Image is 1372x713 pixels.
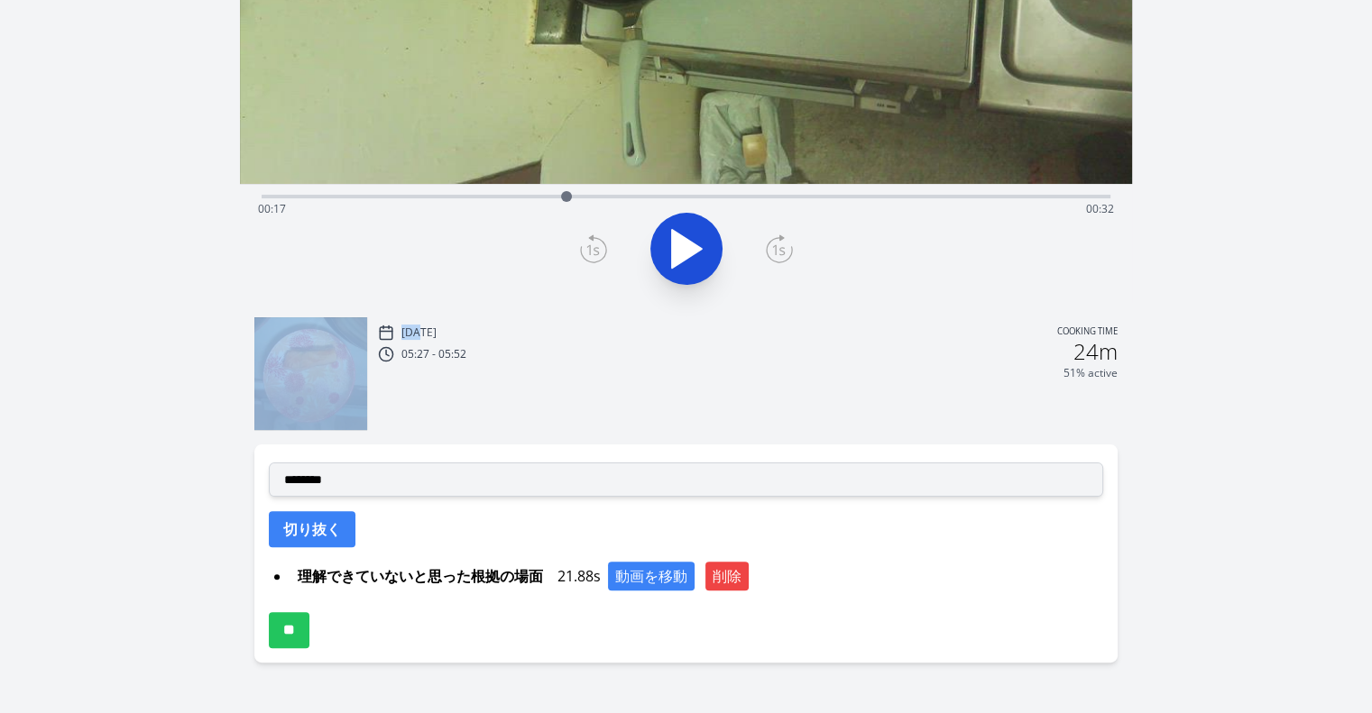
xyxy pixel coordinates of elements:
button: 切り抜く [269,511,355,547]
h2: 24m [1073,341,1118,362]
p: Cooking time [1057,325,1118,341]
span: 理解できていないと思った根拠の場面 [290,562,550,590]
button: 動画を移動 [608,562,695,590]
span: 00:32 [1086,201,1114,216]
img: 250922202840_thumb.jpeg [254,317,367,430]
div: 21.88s [290,562,1103,590]
p: 05:27 - 05:52 [401,347,466,361]
p: [DATE] [401,325,437,340]
p: 51% active [1064,366,1118,380]
span: 00:17 [258,201,286,216]
button: 削除 [705,562,749,590]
